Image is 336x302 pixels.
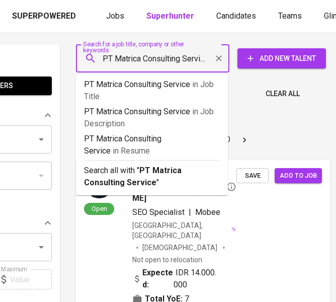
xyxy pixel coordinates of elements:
span: Candidates [216,11,256,21]
span: Add to job [280,170,317,182]
button: Go to next page [236,132,253,148]
span: Save [241,170,264,182]
span: Add New Talent [245,52,318,65]
a: Jobs [106,10,126,23]
p: PT Matrica Consulting Service [84,106,220,130]
a: Superpowered [12,11,78,22]
button: Clear All [262,85,304,103]
span: [DEMOGRAPHIC_DATA] [142,243,219,253]
span: | [189,206,191,218]
b: Superhunter [146,11,194,21]
p: Search all with " " [84,165,220,189]
div: IDR 14.000.000 [132,267,220,291]
span: Teams [278,11,302,21]
button: Clear [212,51,226,65]
p: PT Matrica Consulting Service [84,133,220,157]
span: Mobee [195,207,220,217]
span: Jobs [106,11,124,21]
button: Add New Talent [237,48,326,68]
input: Value [10,269,52,289]
svg: By Batam recruiter [226,182,236,192]
span: Open [88,204,111,213]
b: Expected: [142,267,174,291]
p: Not open to relocation [132,255,202,265]
p: PT Matrica Consulting Service [84,79,220,103]
button: Save [236,168,269,184]
div: [GEOGRAPHIC_DATA], [GEOGRAPHIC_DATA] [132,220,236,241]
img: magic_wand.svg [231,226,236,232]
button: Open [34,240,48,254]
span: Clear All [266,88,300,100]
div: Superpowered [12,11,76,22]
a: Teams [278,10,304,23]
span: in Resume [113,146,150,156]
button: Add to job [275,168,322,184]
span: SEO Specialist [132,207,185,217]
a: Candidates [216,10,258,23]
a: Superhunter [146,10,196,23]
button: Open [34,132,48,146]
